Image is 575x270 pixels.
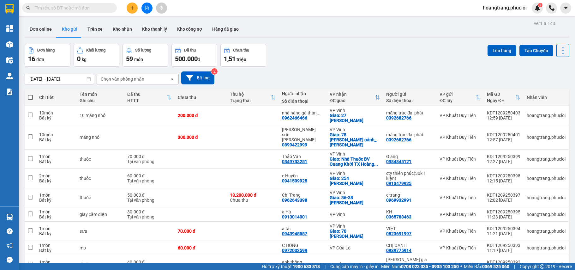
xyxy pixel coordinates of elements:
[282,243,323,248] div: C HỒNG
[330,224,380,229] div: VP Vinh
[282,248,307,253] div: 0972003599
[39,243,73,248] div: 1 món
[237,57,246,62] span: triệu
[282,214,307,219] div: 0913014001
[86,48,105,52] div: Khối lượng
[386,226,433,231] div: VIỆT
[487,260,520,265] div: KDT1209250392
[330,229,380,239] div: Giao: 70 Nguyễn Sỹ Sách
[326,89,383,106] th: Toggle SortBy
[386,171,433,181] div: cty thiên phúc(30k 1 kiện)
[282,110,323,115] div: nhà hàng gà thanh chương 2
[487,92,515,97] div: Mã GD
[6,25,13,32] img: dashboard-icon
[440,156,481,162] div: VP Khuất Duy Tiến
[464,263,509,270] span: Miền Bắc
[108,21,137,37] button: Kho nhận
[487,193,520,198] div: KDT1209250397
[488,45,516,56] button: Lên hàng
[178,245,224,250] div: 60.000 đ
[527,176,566,181] div: hoangtrang.phucloi
[39,226,73,231] div: 1 món
[124,89,175,106] th: Toggle SortBy
[440,262,481,267] div: VP Khuất Duy Tiến
[487,198,520,203] div: 12:02 [DATE]
[487,154,520,159] div: KDT1209250399
[401,264,459,269] strong: 0708 023 035 - 0935 103 250
[80,156,121,162] div: thuốc
[39,198,73,203] div: Bất kỳ
[487,243,520,248] div: KDT1209250393
[330,113,380,123] div: Giao: 27 đinh nhật thận - vinh tân
[487,137,520,142] div: 12:57 [DATE]
[330,262,380,267] div: VP Cửa Lò
[80,176,121,181] div: thuốc
[7,257,13,263] span: message
[207,21,244,37] button: Hàng đã giao
[527,135,566,140] div: hoangtrang.phucloi
[35,4,109,11] input: Tìm tên, số ĐT hoặc mã đơn
[527,229,566,234] div: hoangtrang.phucloi
[262,263,320,270] span: Hỗ trợ kỹ thuật:
[440,98,476,103] div: ĐC lấy
[127,3,138,14] button: plus
[381,263,459,270] span: Miền Nam
[282,154,323,159] div: Thảo Vân
[440,176,481,181] div: VP Khuất Duy Tiến
[440,245,481,250] div: VP Khuất Duy Tiến
[39,159,73,164] div: Bất kỳ
[386,115,411,120] div: 0392682766
[330,212,380,217] div: VP Vinh
[487,115,520,120] div: 12:59 [DATE]
[211,68,218,75] sup: 2
[478,4,532,12] span: hoangtrang.phucloi
[386,248,411,253] div: 0989775914
[330,176,380,186] div: Giao: 254 Nguyễn Văn Cừ
[80,262,121,267] div: thuốc
[145,6,149,10] span: file-add
[440,212,481,217] div: VP Khuất Duy Tiến
[230,193,276,198] div: 13.200.000 đ
[39,260,73,265] div: 1 món
[25,21,57,37] button: Đơn online
[135,48,151,52] div: Số lượng
[127,92,166,97] div: Đã thu
[317,110,320,115] span: ...
[80,229,121,234] div: sưa
[527,262,566,267] div: hoangtrang.phucloi
[127,214,171,219] div: Tại văn phòng
[549,5,554,11] img: phone-icon
[6,73,13,79] img: warehouse-icon
[487,173,520,178] div: KDT1209250398
[6,57,13,64] img: warehouse-icon
[535,5,540,11] img: icon-new-feature
[460,265,462,268] span: ⚪️
[282,209,323,214] div: a Hà
[330,195,380,205] div: Giao: 36-38 Hồ Tông Thốc
[178,113,224,118] div: 200.000 đ
[563,5,569,11] span: caret-down
[178,95,224,100] div: Chưa thu
[28,55,35,63] span: 16
[440,113,481,118] div: VP Khuất Duy Tiến
[7,228,13,234] span: question-circle
[178,135,224,140] div: 300.000 đ
[80,113,121,118] div: 10 măng nhỏ
[6,89,13,95] img: solution-icon
[293,264,320,269] strong: 1900 633 818
[127,193,171,198] div: 50.000 đ
[101,76,144,82] div: Chọn văn phòng nhận
[330,156,380,167] div: Giao: Nhà Thuốc BV Quang Khởi TX Hoàng Mai, NA
[37,48,55,52] div: Đơn hàng
[36,57,44,62] span: đơn
[39,173,73,178] div: 2 món
[436,89,484,106] th: Toggle SortBy
[39,209,73,214] div: 1 món
[159,6,164,10] span: aim
[386,243,433,248] div: CHỊ OANH
[171,44,217,67] button: Đã thu500.000đ
[184,48,196,52] div: Đã thu
[487,98,515,103] div: Ngày ĐH
[325,263,326,270] span: |
[178,229,224,234] div: 70.000 đ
